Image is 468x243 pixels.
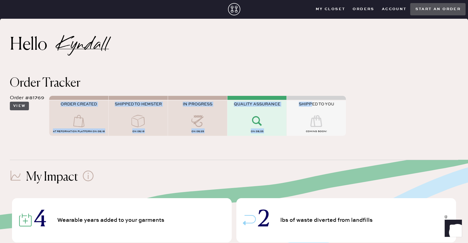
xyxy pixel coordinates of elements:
[26,170,78,185] h1: My Impact
[53,130,105,133] span: AT Reformation Platform on 08/18
[132,130,144,133] span: on 08/19
[439,215,465,242] iframe: Front Chat
[58,41,109,49] h2: Kyndall
[280,218,375,223] span: lbs of waste diverted from landfills
[115,102,162,107] span: SHIPPED TO HEMSTER
[10,38,58,53] h2: Hello
[251,130,263,133] span: on 08/25
[10,102,29,110] button: View
[10,77,80,89] span: Order Tracker
[57,218,166,223] span: Wearable years added to your garments
[258,210,269,231] span: 2
[34,210,46,231] span: 4
[410,3,466,15] button: Start an order
[349,5,378,14] button: Orders
[183,102,212,107] span: IN PROGRESS
[10,94,44,102] div: Order #81769
[191,130,204,133] span: on 08/25
[299,102,334,107] span: SHIPPED TO YOU
[312,5,349,14] button: My Closet
[61,102,97,107] span: ORDER CREATED
[234,102,280,107] span: QUALITY ASSURANCE
[306,130,327,133] span: COMING SOON!
[378,5,410,14] button: Account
